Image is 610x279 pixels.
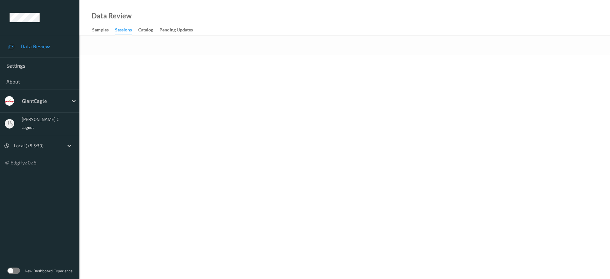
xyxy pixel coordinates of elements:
div: Data Review [91,13,132,19]
div: Samples [92,27,109,35]
a: Pending Updates [159,26,199,35]
div: Pending Updates [159,27,193,35]
div: Sessions [115,27,132,35]
a: Samples [92,26,115,35]
div: Catalog [138,27,153,35]
a: Sessions [115,26,138,35]
a: Catalog [138,26,159,35]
